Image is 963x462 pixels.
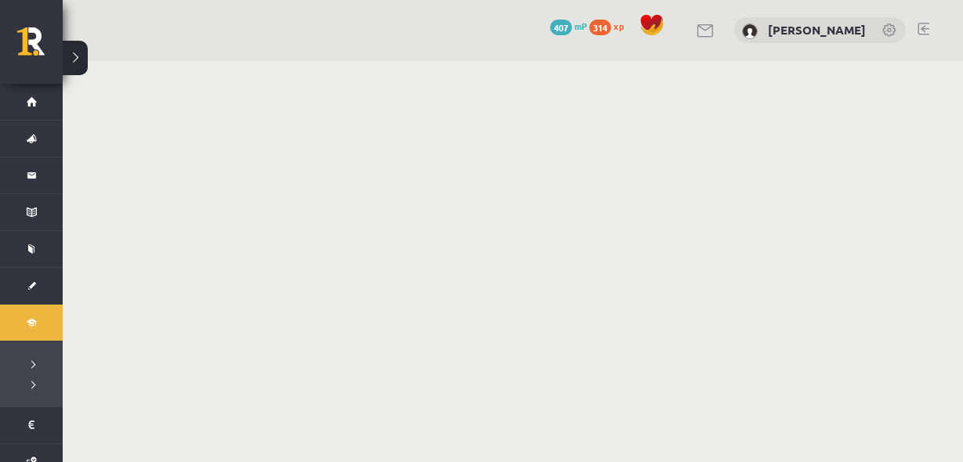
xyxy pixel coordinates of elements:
img: Anastasija Smirnova [742,23,758,39]
span: 314 [589,20,611,35]
a: 407 mP [550,20,587,32]
a: 314 xp [589,20,632,32]
a: [PERSON_NAME] [768,22,866,38]
span: 407 [550,20,572,35]
span: xp [614,20,624,32]
a: Rīgas 1. Tālmācības vidusskola [17,27,63,67]
span: mP [574,20,587,32]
